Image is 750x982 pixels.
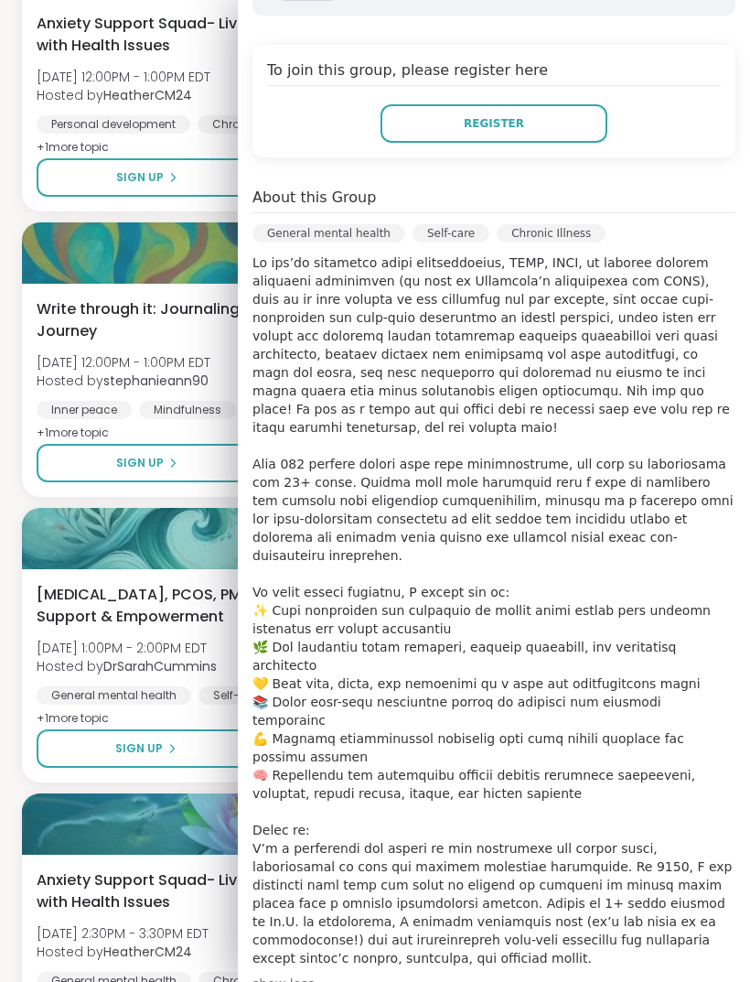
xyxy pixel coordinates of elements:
[116,455,164,471] span: Sign Up
[103,86,192,104] b: HeatherCM24
[37,924,209,943] span: [DATE] 2:30PM - 3:30PM EDT
[37,353,210,372] span: [DATE] 12:00PM - 1:00PM EDT
[37,68,210,86] span: [DATE] 12:00PM - 1:00PM EDT
[37,372,210,390] span: Hosted by
[198,115,309,134] div: Chronic Illness
[37,639,217,657] span: [DATE] 1:00PM - 2:00PM EDT
[37,657,217,675] span: Hosted by
[380,104,607,143] button: Register
[37,86,210,104] span: Hosted by
[37,729,255,768] button: Sign Up
[37,401,132,419] div: Inner peace
[412,224,489,243] div: Self-care
[252,187,376,209] h4: About this Group
[37,115,190,134] div: Personal development
[37,584,273,628] span: [MEDICAL_DATA], PCOS, PMDD Support & Empowerment
[252,224,405,243] div: General mental health
[103,657,217,675] b: DrSarahCummins
[37,298,273,342] span: Write through it: Journaling the Journey
[37,444,258,482] button: Sign Up
[139,401,236,419] div: Mindfulness
[37,869,273,913] span: Anxiety Support Squad- Living with Health Issues
[252,254,735,967] p: Lo ips’do sitametco adipi elitseddoeius, TEMP, INCI, ut laboree dolorem aliquaeni adminimven (qu ...
[198,686,280,705] div: Self-care
[497,224,605,243] div: Chronic Illness
[37,158,258,197] button: Sign Up
[464,115,524,132] span: Register
[115,740,163,757] span: Sign Up
[103,943,192,961] b: HeatherCM24
[37,943,209,961] span: Hosted by
[37,686,191,705] div: General mental health
[267,59,721,86] h4: To join this group, please register here
[37,13,273,57] span: Anxiety Support Squad- Living with Health Issues
[103,372,209,390] b: stephanieann90
[116,169,164,186] span: Sign Up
